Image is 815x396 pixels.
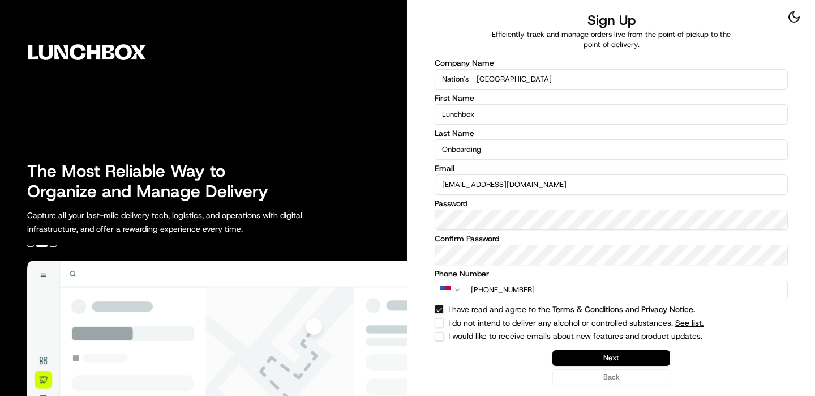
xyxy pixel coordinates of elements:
label: I do not intend to deliver any alcohol or controlled substances. [448,319,731,327]
label: Phone Number [435,270,788,278]
h2: The Most Reliable Way to Organize and Manage Delivery [27,161,281,202]
input: Enter your company name [435,69,788,90]
button: I do not intend to deliver any alcohol or controlled substances. [675,319,704,327]
label: I have read and agree to the and [448,305,731,313]
label: Last Name [435,129,788,137]
button: Next [552,350,670,366]
p: Efficiently track and manage orders live from the point of pickup to the point of delivery. [484,29,738,50]
h1: Sign Up [587,11,636,29]
span: See list. [675,319,704,327]
label: I would like to receive emails about new features and product updates. [448,332,731,341]
label: First Name [435,94,788,102]
input: Enter your first name [435,104,788,125]
a: Privacy Notice. [641,304,695,314]
p: Capture all your last-mile delivery tech, logistics, and operations with digital infrastructure, ... [27,208,353,236]
label: Company Name [435,59,788,67]
label: Email [435,164,788,172]
a: Terms & Conditions [552,304,623,314]
input: Enter your email address [435,174,788,195]
input: Enter phone number [464,280,788,300]
input: Enter your last name [435,139,788,160]
img: Company Logo [7,7,168,97]
label: Confirm Password [435,235,788,242]
label: Password [435,199,788,207]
